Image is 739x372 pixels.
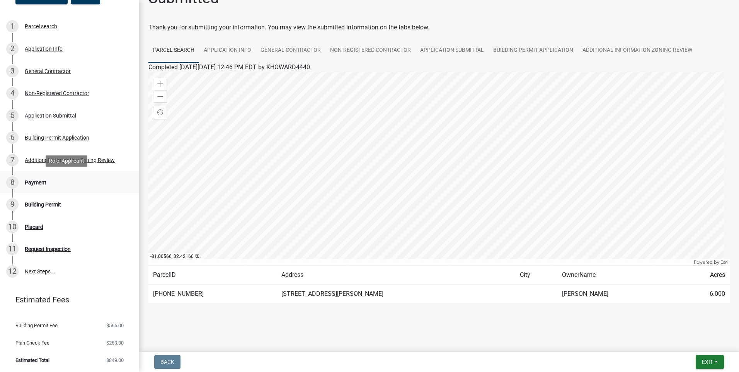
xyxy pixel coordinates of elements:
[6,20,19,32] div: 1
[696,355,724,369] button: Exit
[15,323,58,328] span: Building Permit Fee
[25,113,76,118] div: Application Submittal
[6,292,127,307] a: Estimated Fees
[154,78,167,90] div: Zoom in
[25,224,43,230] div: Placard
[6,65,19,77] div: 3
[6,265,19,278] div: 12
[557,285,677,304] td: [PERSON_NAME]
[515,266,557,285] td: City
[578,38,697,63] a: Additional Information Zoning Review
[148,266,277,285] td: ParcelID
[160,359,174,365] span: Back
[277,285,515,304] td: [STREET_ADDRESS][PERSON_NAME]
[6,87,19,99] div: 4
[154,106,167,119] div: Find my location
[25,90,89,96] div: Non-Registered Contractor
[702,359,713,365] span: Exit
[6,154,19,166] div: 7
[148,285,277,304] td: [PHONE_NUMBER]
[677,285,730,304] td: 6.000
[6,109,19,122] div: 5
[25,135,89,140] div: Building Permit Application
[277,266,515,285] td: Address
[25,180,46,185] div: Payment
[25,246,71,252] div: Request Inspection
[25,157,115,163] div: Additional Information Zoning Review
[148,38,199,63] a: Parcel search
[148,63,310,71] span: Completed [DATE][DATE] 12:46 PM EDT by KHOWARD4440
[6,43,19,55] div: 2
[106,323,124,328] span: $566.00
[325,38,415,63] a: Non-Registered Contractor
[6,131,19,144] div: 6
[25,202,61,207] div: Building Permit
[25,24,57,29] div: Parcel search
[256,38,325,63] a: General Contractor
[6,176,19,189] div: 8
[557,266,677,285] td: OwnerName
[692,259,730,265] div: Powered by
[148,23,730,32] div: Thank you for submitting your information. You may view the submitted information on the tabs below.
[720,259,728,265] a: Esri
[106,358,124,363] span: $849.00
[6,198,19,211] div: 9
[6,221,19,233] div: 10
[415,38,489,63] a: Application Submittal
[25,68,71,74] div: General Contractor
[154,90,167,102] div: Zoom out
[106,340,124,345] span: $283.00
[46,155,87,167] div: Role: Applicant
[25,46,63,51] div: Application Info
[677,266,730,285] td: Acres
[154,355,180,369] button: Back
[15,340,49,345] span: Plan Check Fee
[489,38,578,63] a: Building Permit Application
[15,358,49,363] span: Estimated Total
[6,243,19,255] div: 11
[199,38,256,63] a: Application Info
